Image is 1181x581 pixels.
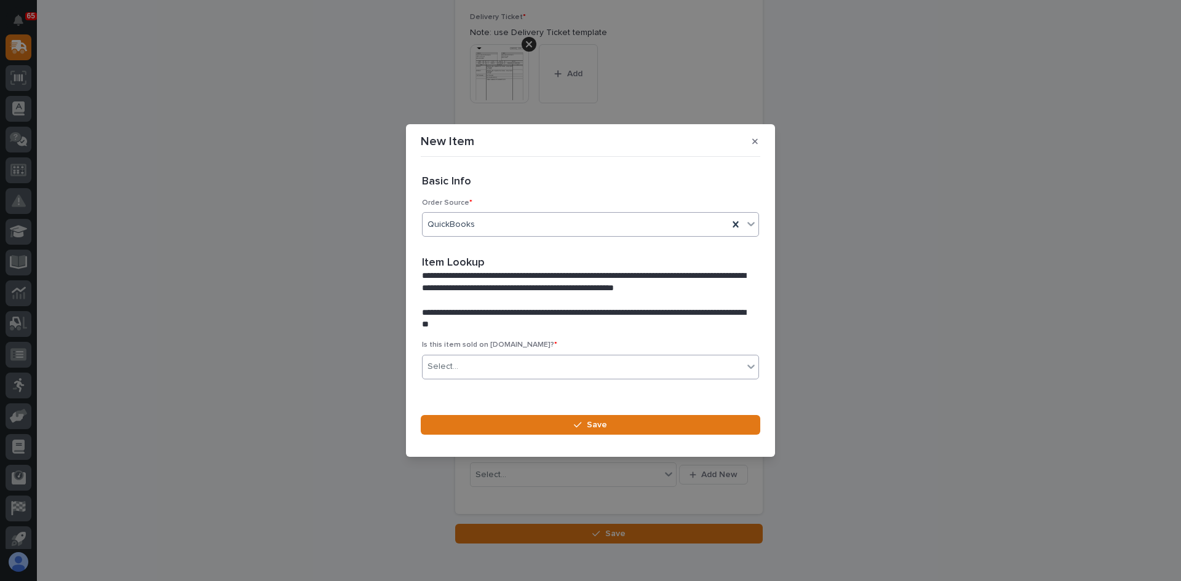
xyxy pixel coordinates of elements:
[427,360,458,373] div: Select...
[421,134,474,149] p: New Item
[427,218,475,231] span: QuickBooks
[421,415,760,435] button: Save
[422,175,471,189] h2: Basic Info
[422,199,472,207] span: Order Source
[587,419,607,430] span: Save
[422,256,485,270] h2: Item Lookup
[422,341,557,349] span: Is this item sold on [DOMAIN_NAME]?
